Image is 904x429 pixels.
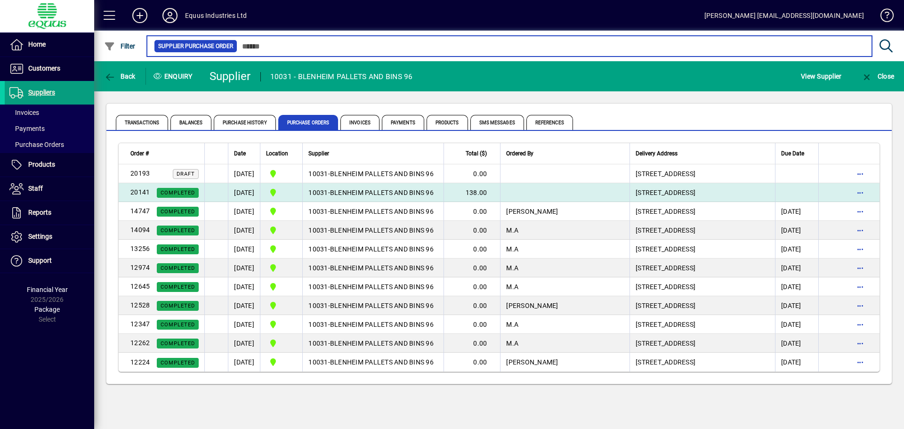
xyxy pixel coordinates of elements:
[228,353,260,372] td: [DATE]
[466,148,487,159] span: Total ($)
[308,148,329,159] span: Supplier
[234,148,246,159] span: Date
[28,257,52,264] span: Support
[228,259,260,277] td: [DATE]
[444,183,500,202] td: 138.00
[130,207,150,215] span: 14747
[5,201,94,225] a: Reports
[228,202,260,221] td: [DATE]
[266,338,297,349] span: 1B BLENHEIM
[9,125,45,132] span: Payments
[228,334,260,353] td: [DATE]
[228,315,260,334] td: [DATE]
[330,321,434,328] span: BLENHEIM PALLETS AND BINS 96
[853,204,868,219] button: More options
[266,168,297,179] span: 1B BLENHEIM
[308,170,328,178] span: 10031
[506,340,518,347] span: M.A
[302,221,444,240] td: -
[704,8,864,23] div: [PERSON_NAME] [EMAIL_ADDRESS][DOMAIN_NAME]
[210,69,251,84] div: Supplier
[853,336,868,351] button: More options
[161,246,195,252] span: Completed
[630,315,775,334] td: [STREET_ADDRESS]
[853,355,868,370] button: More options
[382,115,424,130] span: Payments
[5,121,94,137] a: Payments
[130,148,199,159] div: Order #
[161,303,195,309] span: Completed
[853,185,868,200] button: More options
[444,296,500,315] td: 0.00
[526,115,573,130] span: References
[266,187,297,198] span: 1B BLENHEIM
[630,353,775,372] td: [STREET_ADDRESS]
[104,42,136,50] span: Filter
[444,202,500,221] td: 0.00
[775,202,818,221] td: [DATE]
[116,115,168,130] span: Transactions
[214,115,276,130] span: Purchase History
[630,221,775,240] td: [STREET_ADDRESS]
[266,281,297,292] span: 1B BLENHEIM
[444,221,500,240] td: 0.00
[228,296,260,315] td: [DATE]
[873,2,892,32] a: Knowledge Base
[775,240,818,259] td: [DATE]
[853,260,868,275] button: More options
[630,334,775,353] td: [STREET_ADDRESS]
[506,245,518,253] span: M.A
[630,240,775,259] td: [STREET_ADDRESS]
[102,68,138,85] button: Back
[799,68,844,85] button: View Supplier
[158,41,233,51] span: Supplier Purchase Order
[146,69,202,84] div: Enquiry
[161,340,195,347] span: Completed
[636,148,678,159] span: Delivery Address
[125,7,155,24] button: Add
[444,315,500,334] td: 0.00
[155,7,185,24] button: Profile
[853,242,868,257] button: More options
[775,221,818,240] td: [DATE]
[308,148,438,159] div: Supplier
[161,360,195,366] span: Completed
[5,153,94,177] a: Products
[266,225,297,236] span: 1B BLENHEIM
[427,115,468,130] span: Products
[630,202,775,221] td: [STREET_ADDRESS]
[775,334,818,353] td: [DATE]
[330,189,434,196] span: BLENHEIM PALLETS AND BINS 96
[330,302,434,309] span: BLENHEIM PALLETS AND BINS 96
[9,109,39,116] span: Invoices
[330,170,434,178] span: BLENHEIM PALLETS AND BINS 96
[5,57,94,81] a: Customers
[340,115,379,130] span: Invoices
[28,89,55,96] span: Suppliers
[308,358,328,366] span: 10031
[308,245,328,253] span: 10031
[302,259,444,277] td: -
[302,296,444,315] td: -
[177,171,195,177] span: Draft
[302,334,444,353] td: -
[28,185,43,192] span: Staff
[853,317,868,332] button: More options
[185,8,247,23] div: Equus Industries Ltd
[308,321,328,328] span: 10031
[228,221,260,240] td: [DATE]
[853,223,868,238] button: More options
[330,227,434,234] span: BLENHEIM PALLETS AND BINS 96
[859,68,896,85] button: Close
[278,115,339,130] span: Purchase Orders
[308,264,328,272] span: 10031
[330,283,434,291] span: BLENHEIM PALLETS AND BINS 96
[5,225,94,249] a: Settings
[330,358,434,366] span: BLENHEIM PALLETS AND BINS 96
[104,73,136,80] span: Back
[9,141,64,148] span: Purchase Orders
[630,164,775,183] td: [STREET_ADDRESS]
[330,340,434,347] span: BLENHEIM PALLETS AND BINS 96
[775,259,818,277] td: [DATE]
[302,164,444,183] td: -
